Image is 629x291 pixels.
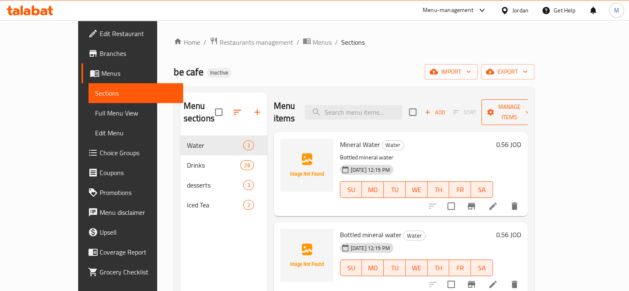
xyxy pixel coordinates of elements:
span: Coupons [100,168,177,178]
span: Menus [313,37,332,47]
div: desserts [187,180,244,190]
span: Menus [101,68,177,78]
span: WE [409,184,424,196]
span: FR [452,262,468,274]
nav: breadcrumb [174,37,534,48]
nav: Menu sections [180,132,267,218]
button: import [425,64,478,79]
a: Grocery Checklist [81,262,183,282]
span: SU [344,184,359,196]
span: Iced Tea [187,200,244,210]
span: 28 [241,161,253,169]
div: Iced Tea2 [180,195,267,215]
span: Bottled mineral water [340,228,402,241]
span: Edit Menu [95,128,177,138]
span: Mineral Water [340,138,380,151]
a: Upsell [81,222,183,242]
button: WE [406,181,428,198]
button: export [481,64,534,79]
span: Grocery Checklist [100,267,177,277]
a: Menu disclaimer [81,202,183,222]
button: TU [384,181,406,198]
button: SA [471,181,493,198]
button: Add section [247,102,267,122]
span: WE [409,262,424,274]
h2: Menu items [274,100,295,125]
span: Select section [404,103,421,121]
h6: 0.56 JOD [496,139,521,150]
button: MO [362,181,384,198]
a: Choice Groups [81,143,183,163]
input: search [305,105,402,120]
div: Jordan [512,6,529,15]
span: Water [382,140,404,150]
span: Water [187,140,244,150]
a: Promotions [81,183,183,202]
button: MO [362,260,384,276]
button: TH [428,181,450,198]
li: / [203,37,206,47]
a: Menus [303,37,332,48]
li: / [297,37,299,47]
span: FR [452,184,468,196]
div: desserts3 [180,175,267,195]
button: delete [505,196,524,216]
button: FR [449,260,471,276]
span: Inactive [207,69,232,76]
span: TH [431,262,446,274]
span: TU [387,262,402,274]
span: Choice Groups [100,148,177,158]
span: TU [387,184,402,196]
div: Menu-management [423,5,474,15]
button: Branch-specific-item [462,196,481,216]
a: Full Menu View [88,103,183,123]
span: 2 [244,142,253,149]
div: items [243,200,254,210]
span: Select all sections [210,103,227,121]
span: be cafe [174,63,203,81]
a: Edit Menu [88,123,183,143]
span: MO [365,184,380,196]
span: Add [423,108,446,117]
a: Branches [81,43,183,63]
span: 3 [244,181,253,189]
span: Select section first [448,106,481,119]
a: Sections [88,83,183,103]
button: SU [340,260,362,276]
button: FR [449,181,471,198]
div: items [243,140,254,150]
span: SA [474,262,490,274]
button: Add [421,106,448,119]
span: Sections [95,88,177,98]
span: Branches [100,48,177,58]
h6: 0.56 JOD [496,229,521,240]
span: Manage items [488,102,530,123]
span: Edit Restaurant [100,29,177,38]
button: TU [384,260,406,276]
div: Inactive [207,68,232,78]
span: Drinks [187,160,241,170]
span: SU [344,262,359,274]
span: MO [365,262,380,274]
a: Edit Restaurant [81,24,183,43]
a: Edit menu item [488,279,498,289]
span: SA [474,184,490,196]
a: Coupons [81,163,183,183]
span: Promotions [100,188,177,197]
p: Bottled mineral water [340,152,493,163]
span: Water [404,231,425,240]
span: Sort sections [227,102,247,122]
img: Bottled mineral water [280,229,333,282]
span: Restaurants management [220,37,293,47]
span: 2 [244,201,253,209]
span: Add item [421,106,448,119]
button: SA [471,260,493,276]
span: Full Menu View [95,108,177,118]
img: Mineral Water [280,139,333,192]
button: SU [340,181,362,198]
span: Sections [341,37,365,47]
span: Upsell [100,227,177,237]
